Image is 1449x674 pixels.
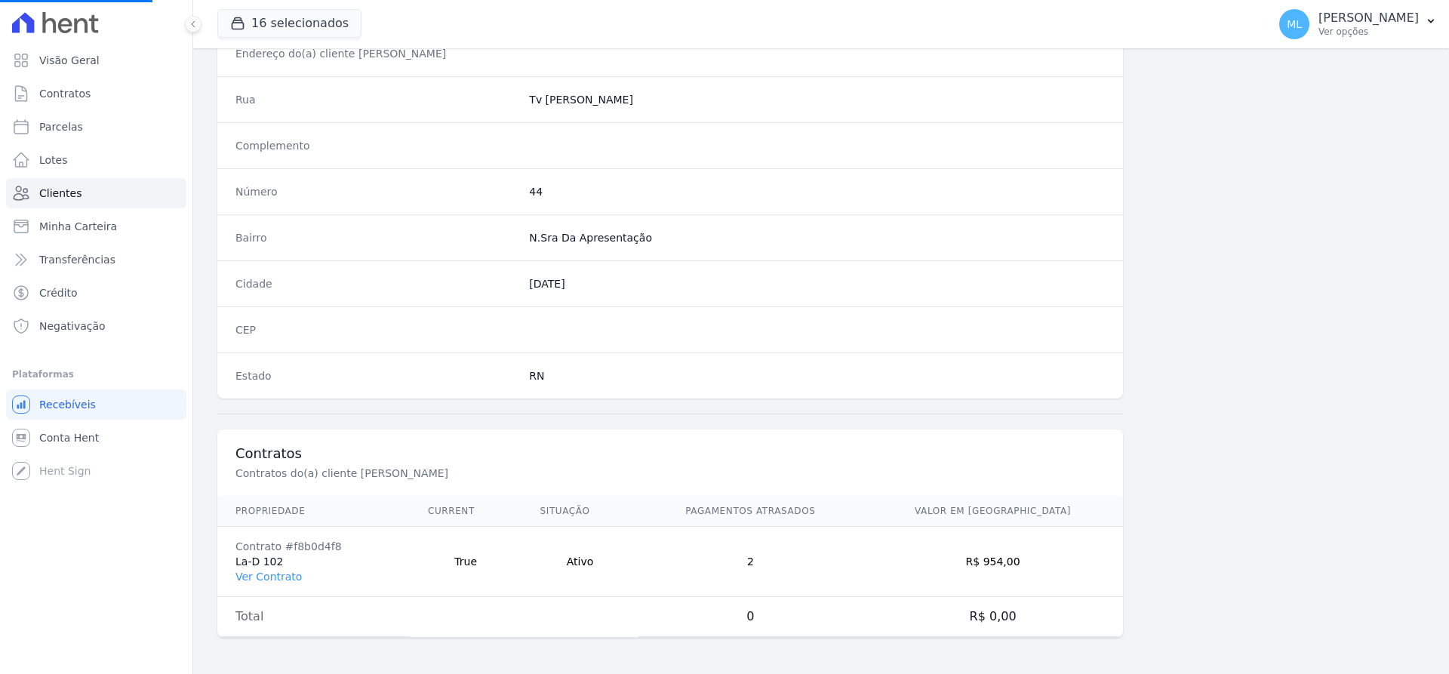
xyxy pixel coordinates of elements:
td: Ativo [522,527,638,597]
a: Parcelas [6,112,186,142]
a: Recebíveis [6,389,186,420]
span: Recebíveis [39,397,96,412]
td: 2 [638,527,863,597]
a: Contratos [6,78,186,109]
a: Ver Contrato [235,571,302,583]
td: R$ 954,00 [863,527,1123,597]
button: 16 selecionados [217,9,361,38]
th: Valor em [GEOGRAPHIC_DATA] [863,496,1123,527]
span: Visão Geral [39,53,100,68]
span: Clientes [39,186,82,201]
span: Transferências [39,252,115,267]
span: Minha Carteira [39,219,117,234]
dd: Tv [PERSON_NAME] [529,92,1105,107]
span: ML [1287,19,1302,29]
dt: Estado [235,368,517,383]
p: [PERSON_NAME] [1318,11,1419,26]
td: Total [217,597,410,637]
th: Pagamentos Atrasados [638,496,863,527]
dt: CEP [235,322,517,337]
a: Crédito [6,278,186,308]
td: R$ 0,00 [863,597,1123,637]
p: Ver opções [1318,26,1419,38]
a: Visão Geral [6,45,186,75]
dt: Número [235,184,517,199]
a: Lotes [6,145,186,175]
span: Negativação [39,319,106,334]
span: Crédito [39,285,78,300]
a: Minha Carteira [6,211,186,242]
td: La-D 102 [217,527,410,597]
td: 0 [638,597,863,637]
dd: N.Sra Da Apresentação [529,230,1105,245]
a: Conta Hent [6,423,186,453]
span: Parcelas [39,119,83,134]
a: Transferências [6,245,186,275]
th: Current [410,496,522,527]
a: Negativação [6,311,186,341]
dt: Rua [235,92,517,107]
div: Contrato #f8b0d4f8 [235,539,392,554]
dt: Cidade [235,276,517,291]
dd: 44 [529,184,1105,199]
p: Endereço do(a) cliente [PERSON_NAME] [235,46,743,61]
span: Conta Hent [39,430,99,445]
dd: RN [529,368,1105,383]
span: Contratos [39,86,91,101]
span: Lotes [39,152,68,168]
th: Propriedade [217,496,410,527]
p: Contratos do(a) cliente [PERSON_NAME] [235,466,743,481]
dt: Complemento [235,138,517,153]
dt: Bairro [235,230,517,245]
dd: [DATE] [529,276,1105,291]
td: True [410,527,522,597]
a: Clientes [6,178,186,208]
button: ML [PERSON_NAME] Ver opções [1267,3,1449,45]
th: Situação [522,496,638,527]
div: Plataformas [12,365,180,383]
h3: Contratos [235,445,1105,463]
